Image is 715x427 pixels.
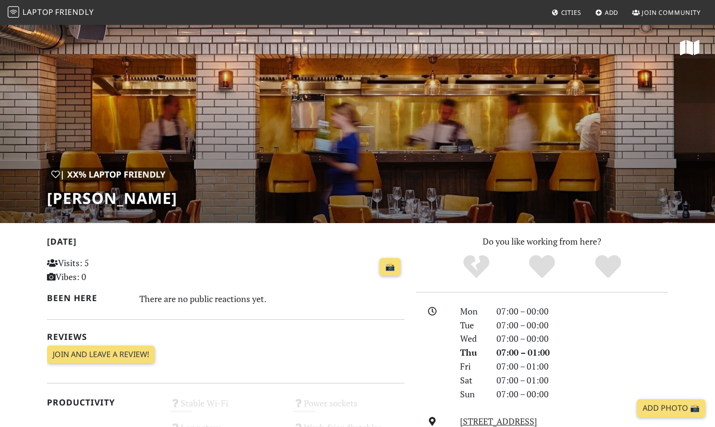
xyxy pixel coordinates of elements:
[416,235,668,248] p: Do you like working from here?
[23,7,54,17] span: Laptop
[491,373,674,387] div: 07:00 – 01:00
[8,6,19,18] img: LaptopFriendly
[47,189,177,207] h1: [PERSON_NAME]
[509,254,575,280] div: Yes
[380,258,401,276] a: 📸
[642,8,701,17] span: Join Community
[548,4,585,21] a: Cities
[491,318,674,332] div: 07:00 – 00:00
[454,318,491,332] div: Tue
[454,346,491,360] div: Thu
[491,346,674,360] div: 07:00 – 01:00
[605,8,619,17] span: Add
[575,254,641,280] div: Definitely!
[454,360,491,373] div: Fri
[491,360,674,373] div: 07:00 – 01:00
[591,4,623,21] a: Add
[454,373,491,387] div: Sat
[164,395,288,420] div: Stable Wi-Fi
[47,293,128,303] h2: Been here
[454,304,491,318] div: Mon
[491,304,674,318] div: 07:00 – 00:00
[47,346,155,364] a: Join and leave a review!
[55,7,93,17] span: Friendly
[47,236,404,250] h2: [DATE]
[287,395,410,420] div: Power sockets
[47,168,170,181] div: | XX% Laptop Friendly
[628,4,704,21] a: Join Community
[637,399,705,417] a: Add Photo 📸
[460,416,537,427] a: [STREET_ADDRESS]
[47,397,159,407] h2: Productivity
[139,291,405,306] div: There are no public reactions yet.
[47,332,404,342] h2: Reviews
[454,332,491,346] div: Wed
[561,8,581,17] span: Cities
[454,387,491,401] div: Sun
[8,4,94,21] a: LaptopFriendly LaptopFriendly
[47,256,159,284] p: Visits: 5 Vibes: 0
[443,254,509,280] div: No
[491,332,674,346] div: 07:00 – 00:00
[491,387,674,401] div: 07:00 – 00:00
